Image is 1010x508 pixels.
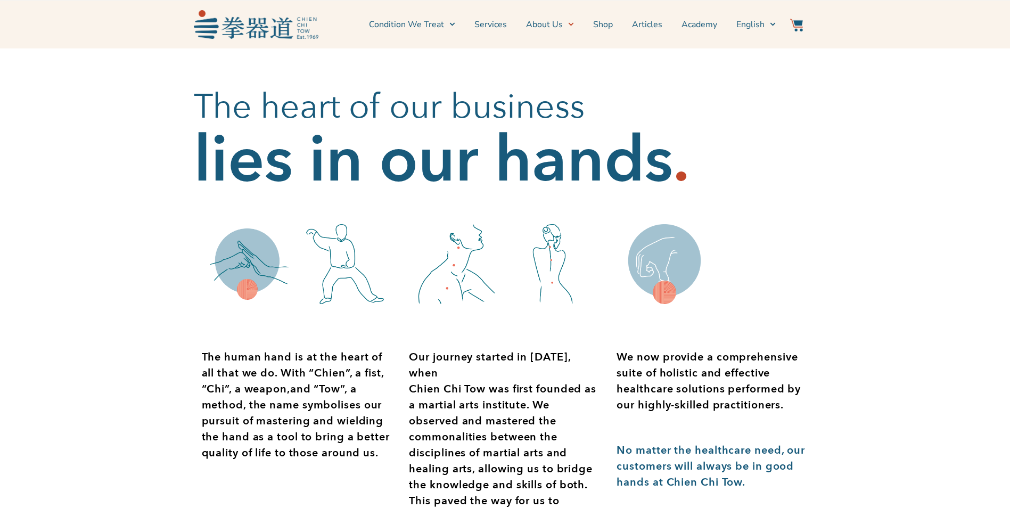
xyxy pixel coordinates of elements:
[617,443,808,490] div: Page 1
[369,11,455,38] a: Condition We Treat
[593,11,613,38] a: Shop
[790,19,803,31] img: Website Icon-03
[673,139,689,182] h2: .
[202,349,393,461] div: Page 1
[324,11,776,38] nav: Menu
[474,11,507,38] a: Services
[736,11,776,38] a: English
[194,86,817,128] h2: The heart of our business
[194,139,673,182] h2: lies in our hands
[736,18,765,31] span: English
[526,11,574,38] a: About Us
[617,349,808,413] p: We now provide a comprehensive suite of holistic and effective healthcare solutions performed by ...
[632,11,662,38] a: Articles
[617,443,808,490] p: No matter the healthcare need, our customers will always be in good hands at Chien Chi Tow.
[617,349,808,413] div: Page 1
[681,11,717,38] a: Academy
[202,349,393,461] p: The human hand is at the heart of all that we do. With “Chien”, a fist, “Chi”, a weapon,and “Tow”...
